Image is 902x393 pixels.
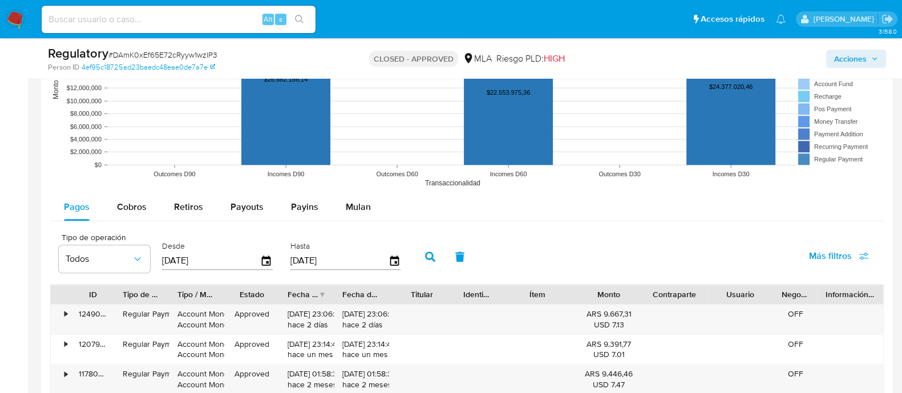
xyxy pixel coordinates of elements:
[878,27,896,36] span: 3.158.0
[813,14,877,25] p: andrea.segurola@mercadolibre.com
[369,51,458,67] p: CLOSED - APPROVED
[834,50,867,68] span: Acciones
[881,13,893,25] a: Salir
[496,52,565,65] span: Riesgo PLD:
[463,52,492,65] div: MLA
[701,13,765,25] span: Accesos rápidos
[544,52,565,65] span: HIGH
[42,12,316,27] input: Buscar usuario o caso...
[776,14,786,24] a: Notificaciones
[826,50,886,68] button: Acciones
[108,49,217,60] span: # DAmK0xEf65E72cRyyw1wzIP3
[264,14,273,25] span: Alt
[288,11,311,27] button: search-icon
[48,44,108,62] b: Regulatory
[279,14,282,25] span: s
[48,62,79,72] b: Person ID
[82,62,215,72] a: 4ef95c18725ad23baedc48eae0de7a7e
